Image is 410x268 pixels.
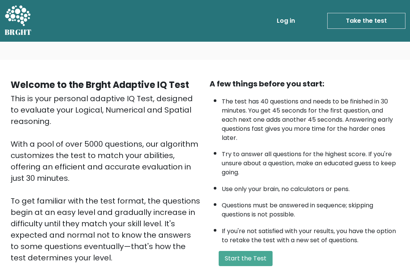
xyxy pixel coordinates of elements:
b: Welcome to the Brght Adaptive IQ Test [11,78,189,91]
li: If you're not satisfied with your results, you have the option to retake the test with a new set ... [222,223,399,245]
div: A few things before you start: [210,78,399,89]
button: Start the Test [219,251,273,266]
a: Log in [274,13,298,28]
h5: BRGHT [5,28,32,37]
li: The test has 40 questions and needs to be finished in 30 minutes. You get 45 seconds for the firs... [222,93,399,143]
li: Try to answer all questions for the highest score. If you're unsure about a question, make an edu... [222,146,399,177]
li: Use only your brain, no calculators or pens. [222,181,399,194]
li: Questions must be answered in sequence; skipping questions is not possible. [222,197,399,219]
a: Take the test [327,13,405,29]
a: BRGHT [5,3,32,39]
